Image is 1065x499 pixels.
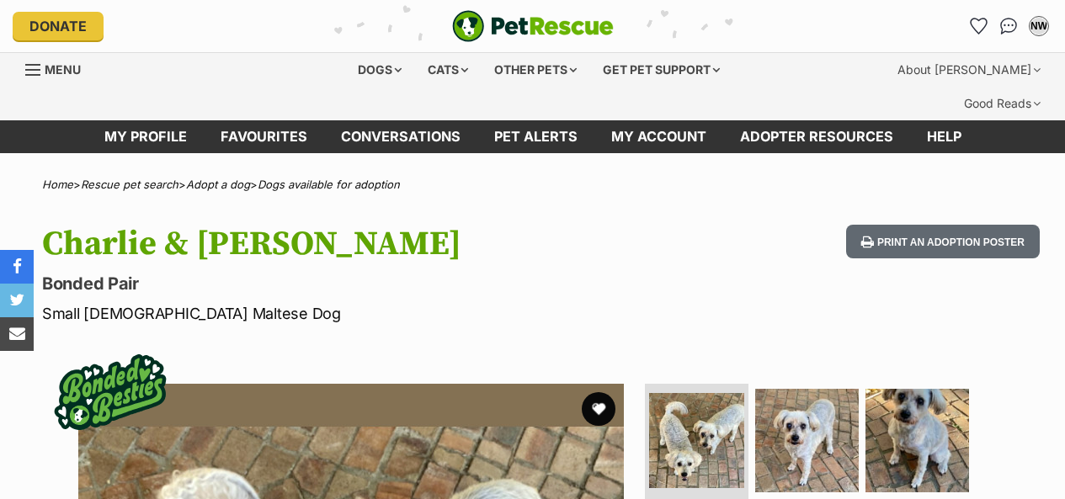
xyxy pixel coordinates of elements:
[45,62,81,77] span: Menu
[88,120,204,153] a: My profile
[25,53,93,83] a: Menu
[755,389,859,492] img: Photo of Charlie & Isa
[910,120,978,153] a: Help
[324,120,477,153] a: conversations
[452,10,614,42] a: PetRescue
[591,53,732,87] div: Get pet support
[846,225,1040,259] button: Print an adoption poster
[965,13,992,40] a: Favourites
[42,225,651,263] h1: Charlie & [PERSON_NAME]
[582,392,615,426] button: favourite
[865,389,969,492] img: Photo of Charlie & Isa
[416,53,480,87] div: Cats
[258,178,400,191] a: Dogs available for adoption
[42,272,651,295] p: Bonded Pair
[452,10,614,42] img: logo-e224e6f780fb5917bec1dbf3a21bbac754714ae5b6737aabdf751b685950b380.svg
[1030,18,1047,35] div: NW
[43,325,178,459] img: bonded besties
[42,178,73,191] a: Home
[649,393,744,488] img: Photo of Charlie & Isa
[186,178,250,191] a: Adopt a dog
[204,120,324,153] a: Favourites
[477,120,594,153] a: Pet alerts
[723,120,910,153] a: Adopter resources
[482,53,588,87] div: Other pets
[594,120,723,153] a: My account
[42,302,651,325] p: Small [DEMOGRAPHIC_DATA] Maltese Dog
[886,53,1052,87] div: About [PERSON_NAME]
[81,178,178,191] a: Rescue pet search
[965,13,1052,40] ul: Account quick links
[952,87,1052,120] div: Good Reads
[1025,13,1052,40] button: My account
[13,12,104,40] a: Donate
[346,53,413,87] div: Dogs
[995,13,1022,40] a: Conversations
[1000,18,1018,35] img: chat-41dd97257d64d25036548639549fe6c8038ab92f7586957e7f3b1b290dea8141.svg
